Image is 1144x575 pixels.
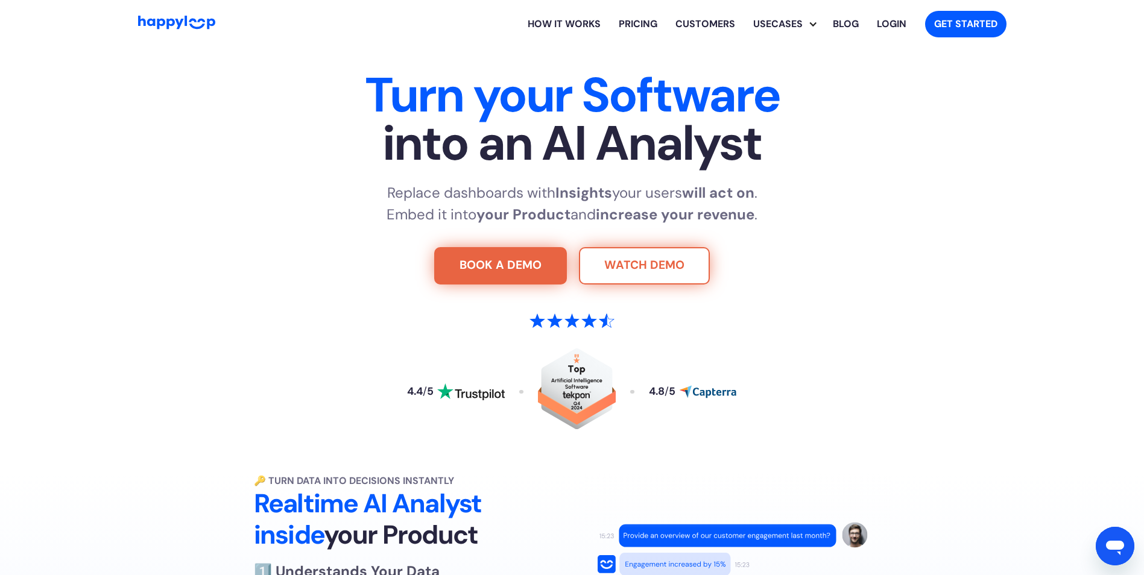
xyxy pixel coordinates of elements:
[476,205,570,224] strong: your Product
[254,488,560,551] h2: Realtime AI Analyst inside
[138,16,215,30] img: HappyLoop Logo
[407,386,434,397] div: 4.4 5
[753,5,824,43] div: Usecases
[555,183,612,202] strong: Insights
[407,383,505,400] a: Read reviews about HappyLoop on Trustpilot
[538,348,616,436] a: Read reviews about HappyLoop on Tekpon
[196,71,949,168] h1: Turn your Software
[254,474,454,487] strong: 🔑 Turn Data into Decisions Instantly
[579,247,710,284] a: Watch Demo
[868,5,915,43] a: Log in to your HappyLoop account
[138,16,215,33] a: Go to Home Page
[196,119,949,168] span: into an AI Analyst
[423,385,427,398] span: /
[665,385,669,398] span: /
[744,17,812,31] div: Usecases
[1096,527,1134,565] iframe: Button to launch messaging window
[824,5,868,43] a: Visit the HappyLoop blog for insights
[649,386,675,397] div: 4.8 5
[666,5,744,43] a: Learn how HappyLoop works
[596,205,754,224] strong: increase your revenue
[434,247,567,284] a: Try For Free
[925,11,1007,37] a: Get started with HappyLoop
[649,385,737,398] a: Read reviews about HappyLoop on Capterra
[324,518,478,551] span: your Product
[744,5,824,43] div: Explore HappyLoop use cases
[610,5,666,43] a: View HappyLoop pricing plans
[682,183,754,202] strong: will act on
[519,5,610,43] a: Learn how HappyLoop works
[387,182,757,225] p: Replace dashboards with your users . Embed it into and .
